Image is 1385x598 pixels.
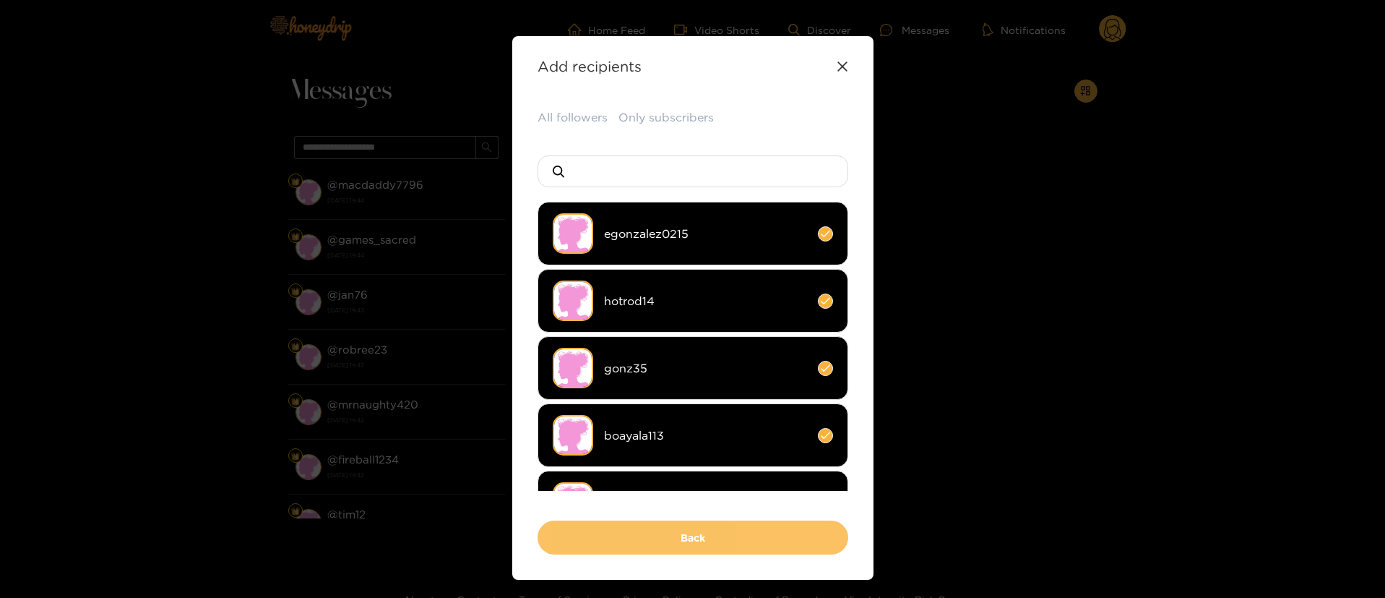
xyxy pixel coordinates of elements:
[538,58,642,74] strong: Add recipients
[538,521,848,555] button: Back
[604,360,807,377] span: gonz35
[553,281,593,321] img: no-avatar.png
[604,293,807,309] span: hotrod14
[604,427,807,444] span: boayala113
[553,348,593,388] img: no-avatar.png
[538,109,608,126] button: All followers
[553,482,593,523] img: no-avatar.png
[553,415,593,456] img: no-avatar.png
[553,213,593,254] img: no-avatar.png
[618,109,714,126] button: Only subscribers
[604,226,807,242] span: egonzalez0215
